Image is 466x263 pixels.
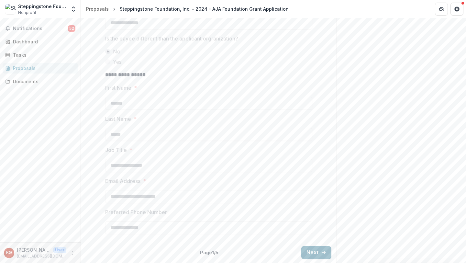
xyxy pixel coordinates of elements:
button: Partners [435,3,448,16]
div: Steppingstone Foundation, Inc. - 2024 - AJA Foundation Grant Application [120,6,289,12]
a: Tasks [3,50,78,60]
div: Kelly Glew [6,251,12,255]
a: Proposals [3,63,78,74]
button: Notifications52 [3,23,78,34]
button: More [69,249,77,257]
a: Proposals [83,4,111,14]
div: Tasks [13,51,73,58]
span: 52 [68,25,75,32]
span: No [113,48,120,55]
div: Steppingstone Foundation, Inc. [18,3,66,10]
img: Steppingstone Foundation, Inc. [5,4,16,14]
p: Is the payee different than the applicant orgranization? [105,35,238,42]
p: [PERSON_NAME] [17,246,50,253]
span: Nonprofit [18,10,36,16]
div: Proposals [86,6,109,12]
div: Proposals [13,65,73,72]
p: User [53,247,66,253]
div: Documents [13,78,73,85]
p: Job Title [105,146,127,154]
nav: breadcrumb [83,4,291,14]
p: Email Address [105,177,140,185]
a: Dashboard [3,36,78,47]
button: Get Help [450,3,463,16]
p: [EMAIL_ADDRESS][DOMAIN_NAME] [17,253,66,259]
button: Open entity switcher [69,3,78,16]
p: Page 1 / 5 [200,249,218,256]
div: Dashboard [13,38,73,45]
span: Notifications [13,26,68,31]
p: Preferred Phone Number [105,208,167,216]
button: Next [301,246,331,259]
a: Documents [3,76,78,87]
p: First Name [105,84,131,92]
span: Yes [113,58,122,66]
p: Last Name [105,115,131,123]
